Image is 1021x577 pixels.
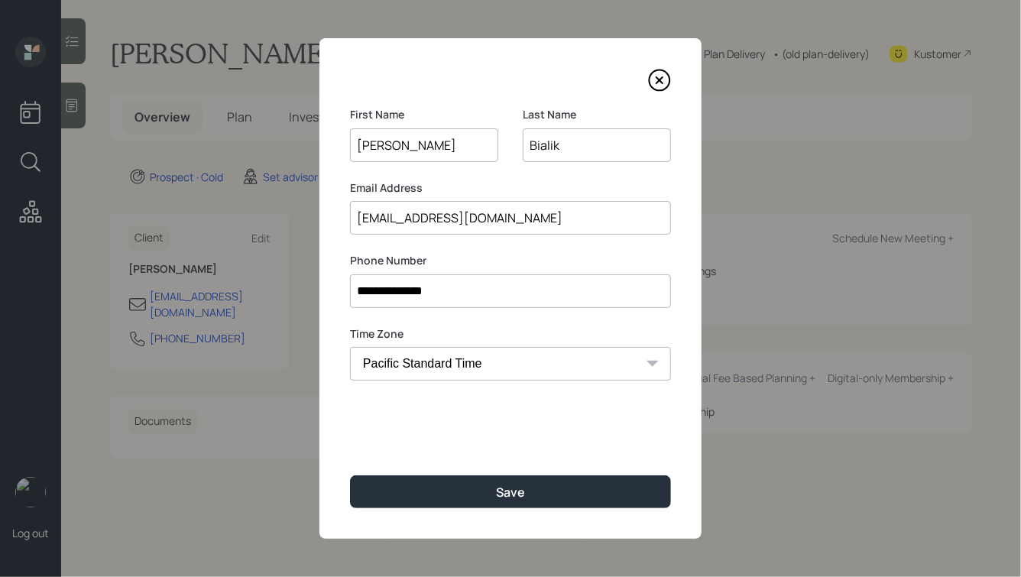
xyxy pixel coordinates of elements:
label: First Name [350,107,498,122]
div: Save [496,484,525,501]
label: Phone Number [350,253,671,268]
button: Save [350,475,671,508]
label: Last Name [523,107,671,122]
label: Email Address [350,180,671,196]
label: Time Zone [350,326,671,342]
